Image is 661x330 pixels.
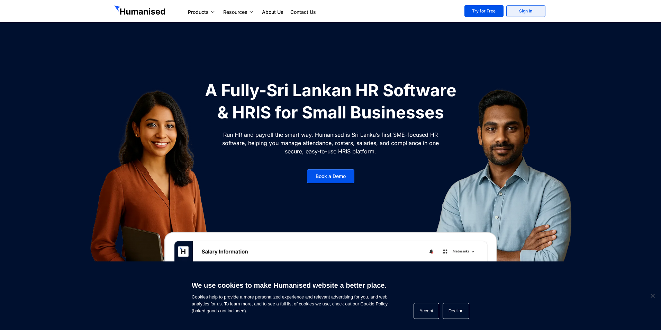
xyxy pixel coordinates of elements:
span: Decline [649,292,656,299]
p: Run HR and payroll the smart way. Humanised is Sri Lanka’s first SME-focused HR software, helping... [221,131,440,155]
button: Decline [443,303,469,319]
a: Book a Demo [307,169,354,183]
a: Contact Us [287,8,319,16]
img: GetHumanised Logo [114,6,167,17]
button: Accept [414,303,439,319]
a: Sign In [506,5,545,17]
h6: We use cookies to make Humanised website a better place. [192,280,388,290]
h1: A Fully-Sri Lankan HR Software & HRIS for Small Businesses [201,79,460,124]
a: Resources [220,8,259,16]
a: Try for Free [464,5,504,17]
span: Cookies help to provide a more personalized experience and relevant advertising for you, and web ... [192,277,388,314]
a: Products [184,8,220,16]
a: About Us [259,8,287,16]
span: Book a Demo [316,174,346,179]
